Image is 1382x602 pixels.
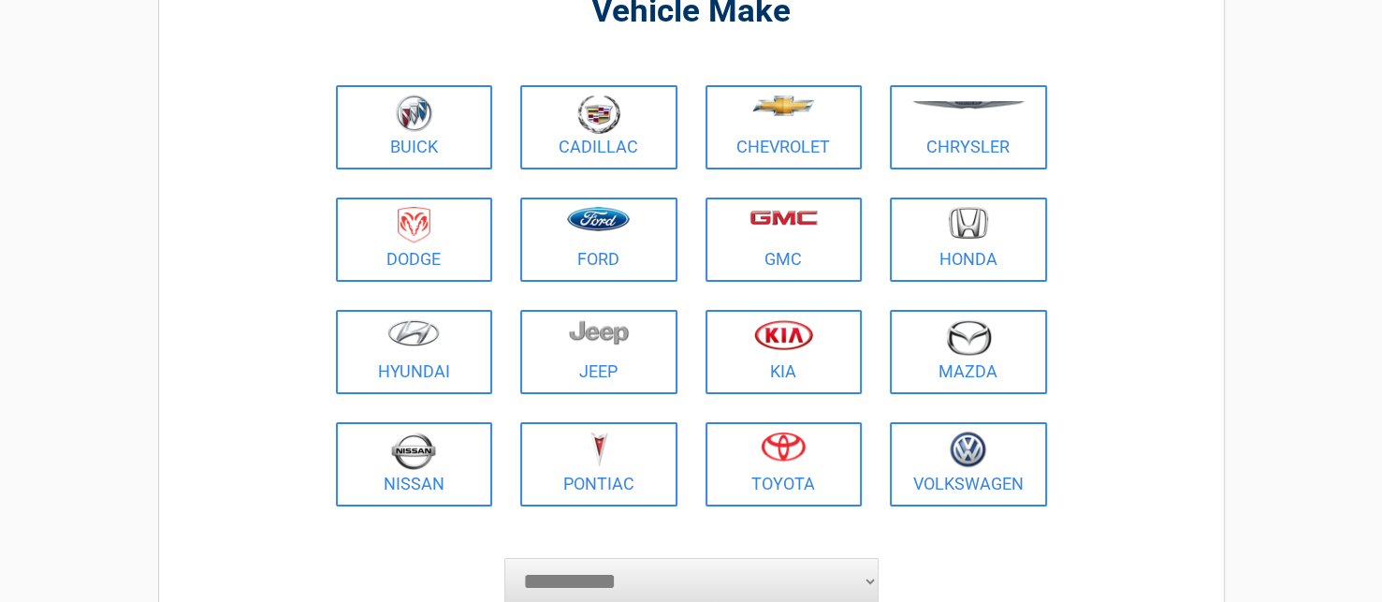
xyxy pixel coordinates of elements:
[336,198,493,282] a: Dodge
[520,85,677,169] a: Cadillac
[754,319,813,350] img: kia
[706,85,863,169] a: Chevrolet
[520,422,677,507] a: Pontiac
[336,422,493,507] a: Nissan
[890,198,1047,282] a: Honda
[706,198,863,282] a: GMC
[749,210,818,226] img: gmc
[950,432,986,468] img: volkswagen
[398,207,430,243] img: dodge
[589,432,608,467] img: pontiac
[387,319,440,346] img: hyundai
[567,207,630,231] img: ford
[761,432,806,462] img: toyota
[949,207,988,240] img: honda
[890,310,1047,394] a: Mazda
[890,85,1047,169] a: Chrysler
[396,95,432,132] img: buick
[911,101,1026,110] img: chrysler
[520,310,677,394] a: Jeep
[706,310,863,394] a: Kia
[890,422,1047,507] a: Volkswagen
[391,432,436,470] img: nissan
[336,310,493,394] a: Hyundai
[336,85,493,169] a: Buick
[520,198,677,282] a: Ford
[569,319,629,345] img: jeep
[945,319,992,356] img: mazda
[577,95,620,134] img: cadillac
[752,95,815,116] img: chevrolet
[706,422,863,507] a: Toyota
